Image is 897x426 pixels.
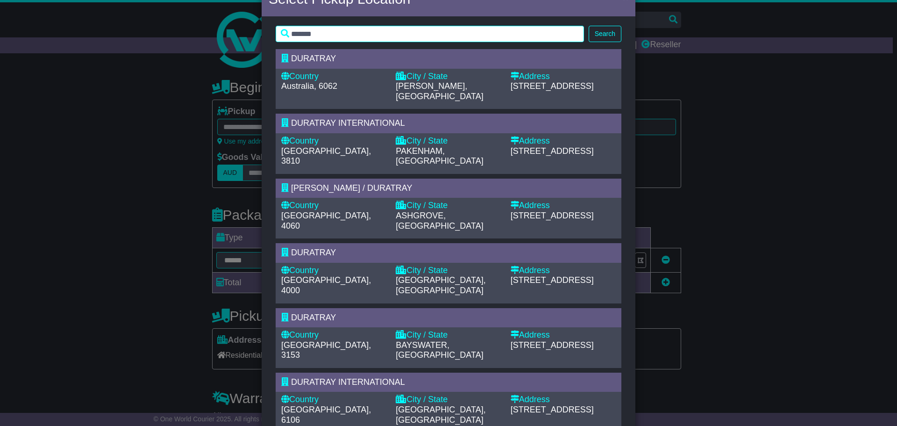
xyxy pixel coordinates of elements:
[291,248,336,257] span: DURATRAY
[511,201,616,211] div: Address
[511,211,594,220] span: [STREET_ADDRESS]
[396,211,483,231] span: ASHGROVE, [GEOGRAPHIC_DATA]
[511,266,616,276] div: Address
[281,266,386,276] div: Country
[281,136,386,146] div: Country
[396,340,483,360] span: BAYSWATER, [GEOGRAPHIC_DATA]
[396,330,501,340] div: City / State
[511,81,594,91] span: [STREET_ADDRESS]
[291,183,412,193] span: [PERSON_NAME] / DURATRAY
[291,118,405,128] span: DURATRAY INTERNATIONAL
[281,405,371,425] span: [GEOGRAPHIC_DATA], 6106
[396,266,501,276] div: City / State
[281,201,386,211] div: Country
[511,72,616,82] div: Address
[396,146,483,166] span: PAKENHAM, [GEOGRAPHIC_DATA]
[281,81,337,91] span: Australia, 6062
[511,330,616,340] div: Address
[281,395,386,405] div: Country
[511,395,616,405] div: Address
[281,72,386,82] div: Country
[281,146,371,166] span: [GEOGRAPHIC_DATA], 3810
[589,26,621,42] button: Search
[511,340,594,350] span: [STREET_ADDRESS]
[511,136,616,146] div: Address
[281,211,371,231] span: [GEOGRAPHIC_DATA], 4060
[291,313,336,322] span: DURATRAY
[511,275,594,285] span: [STREET_ADDRESS]
[396,405,485,425] span: [GEOGRAPHIC_DATA], [GEOGRAPHIC_DATA]
[281,330,386,340] div: Country
[396,81,483,101] span: [PERSON_NAME], [GEOGRAPHIC_DATA]
[396,201,501,211] div: City / State
[281,340,371,360] span: [GEOGRAPHIC_DATA], 3153
[291,377,405,387] span: DURATRAY INTERNATIONAL
[396,72,501,82] div: City / State
[511,146,594,156] span: [STREET_ADDRESS]
[511,405,594,414] span: [STREET_ADDRESS]
[396,275,485,295] span: [GEOGRAPHIC_DATA], [GEOGRAPHIC_DATA]
[281,275,371,295] span: [GEOGRAPHIC_DATA], 4000
[291,54,336,63] span: DURATRAY
[396,136,501,146] div: City / State
[396,395,501,405] div: City / State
